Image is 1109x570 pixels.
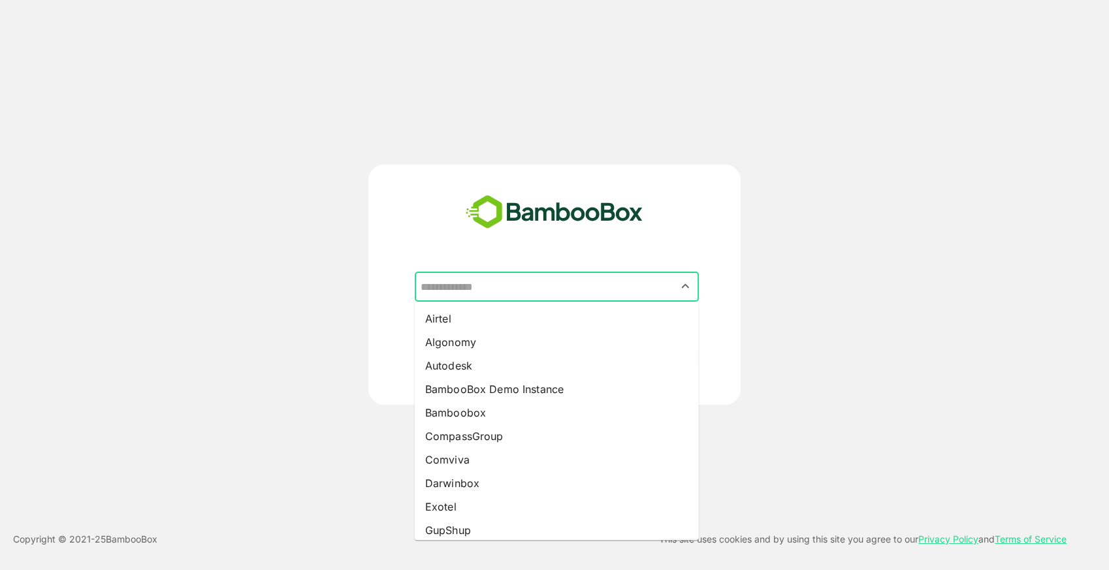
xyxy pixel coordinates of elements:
[415,518,699,542] li: GupShup
[415,424,699,448] li: CompassGroup
[415,495,699,518] li: Exotel
[918,533,978,545] a: Privacy Policy
[415,471,699,495] li: Darwinbox
[458,191,650,234] img: bamboobox
[415,330,699,354] li: Algonomy
[13,531,157,547] p: Copyright © 2021- 25 BambooBox
[415,448,699,471] li: Comviva
[415,354,699,377] li: Autodesk
[995,533,1067,545] a: Terms of Service
[415,377,699,401] li: BambooBox Demo Instance
[415,401,699,424] li: Bamboobox
[677,277,694,295] button: Close
[415,307,699,330] li: Airtel
[659,531,1067,547] p: This site uses cookies and by using this site you agree to our and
